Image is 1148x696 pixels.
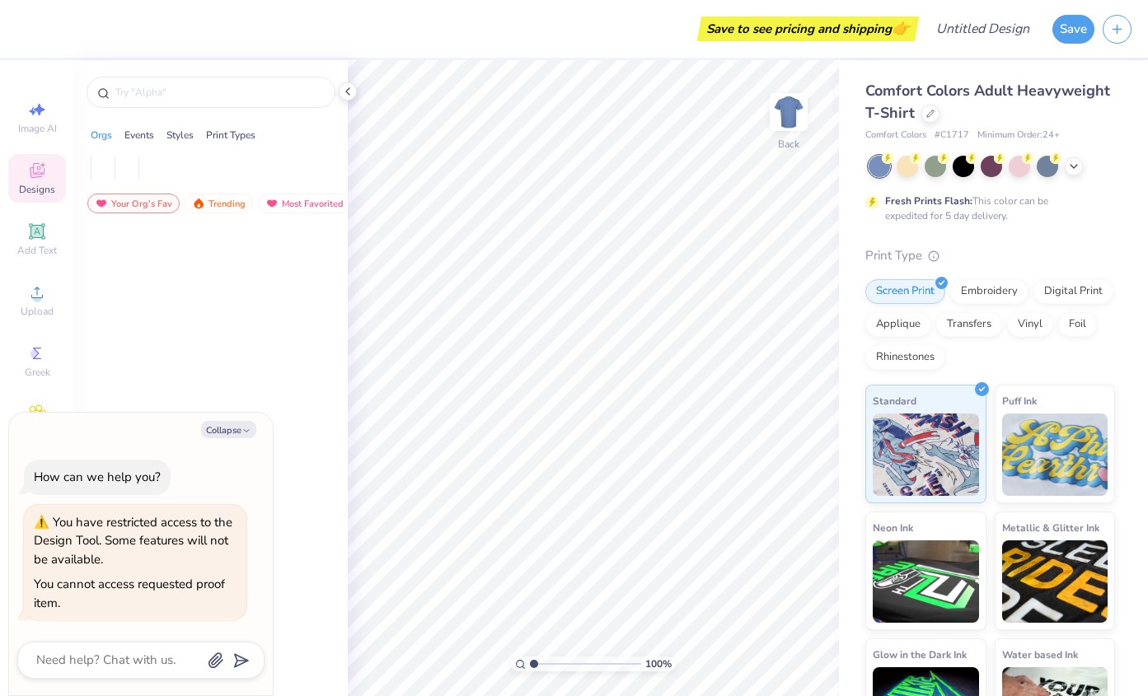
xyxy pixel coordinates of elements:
[865,279,945,304] div: Screen Print
[1002,413,1108,496] img: Puff Ink
[936,312,1002,337] div: Transfers
[950,279,1029,304] div: Embroidery
[206,128,255,142] div: Print Types
[1007,312,1053,337] div: Vinyl
[701,16,915,41] div: Save to see pricing and shipping
[124,128,154,142] div: Events
[34,514,232,568] div: You have restricted access to the Design Tool. Some features will not be available.
[114,84,325,100] input: Try "Alpha"
[91,128,112,142] div: Orgs
[95,198,108,209] img: most_fav.gif
[865,81,1110,123] span: Comfort Colors Adult Heavyweight T-Shirt
[865,345,945,370] div: Rhinestones
[87,194,180,213] div: Your Org's Fav
[873,540,979,623] img: Neon Ink
[1052,15,1094,44] button: Save
[865,312,931,337] div: Applique
[185,194,253,213] div: Trending
[892,18,910,38] span: 👉
[34,576,225,611] div: You cannot access requested proof item.
[19,183,55,196] span: Designs
[1002,392,1037,409] span: Puff Ink
[873,392,916,409] span: Standard
[885,194,1088,223] div: This color can be expedited for 5 day delivery.
[21,305,54,318] span: Upload
[201,421,256,438] button: Collapse
[865,128,926,142] span: Comfort Colors
[1033,279,1113,304] div: Digital Print
[873,519,913,536] span: Neon Ink
[1002,519,1099,536] span: Metallic & Glitter Ink
[166,128,194,142] div: Styles
[1002,646,1078,663] span: Water based Ink
[25,366,50,379] span: Greek
[778,137,799,152] div: Back
[885,194,972,208] strong: Fresh Prints Flash:
[1058,312,1097,337] div: Foil
[865,246,1115,265] div: Print Type
[977,128,1060,142] span: Minimum Order: 24 +
[873,413,979,496] img: Standard
[18,122,57,135] span: Image AI
[1002,540,1108,623] img: Metallic & Glitter Ink
[645,656,672,671] span: 100 %
[34,469,161,485] div: How can we help you?
[17,244,57,257] span: Add Text
[192,198,205,209] img: trending.gif
[772,96,805,128] img: Back
[258,194,351,213] div: Most Favorited
[923,12,1044,45] input: Untitled Design
[873,646,967,663] span: Glow in the Dark Ink
[265,198,279,209] img: most_fav.gif
[935,128,969,142] span: # C1717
